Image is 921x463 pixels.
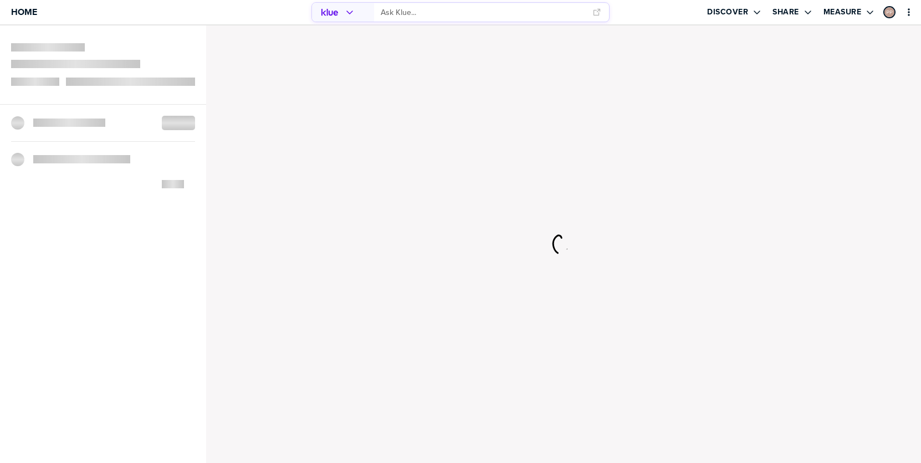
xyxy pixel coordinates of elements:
[883,6,896,18] div: Prashant Patel
[381,3,586,22] input: Ask Klue...
[772,7,799,17] label: Share
[11,7,37,17] span: Home
[707,7,748,17] label: Discover
[882,5,897,19] a: Edit Profile
[884,7,894,17] img: 6b2070e090d45d8d3929ff9dbd5af25c-sml.png
[823,7,862,17] label: Measure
